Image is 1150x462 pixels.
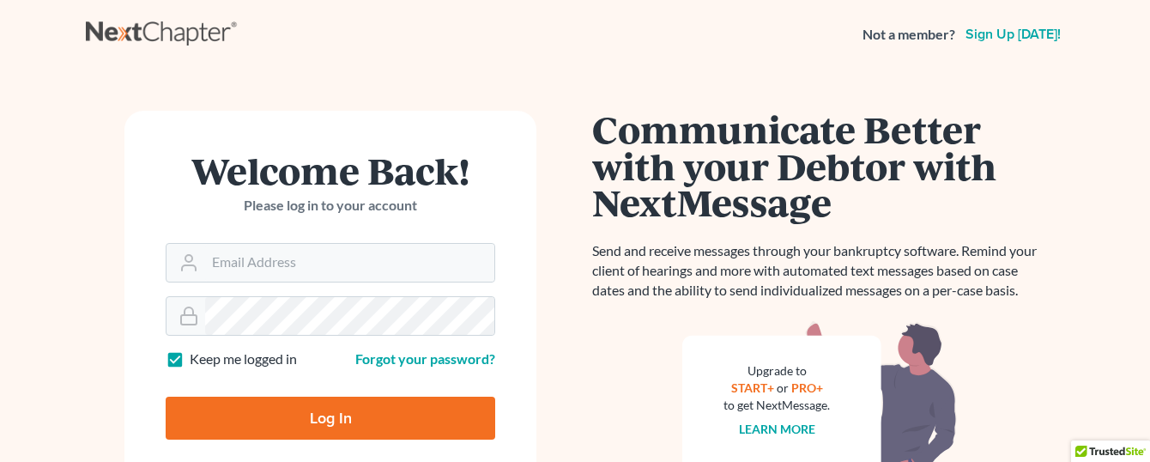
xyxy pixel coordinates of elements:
a: START+ [731,380,774,395]
div: Upgrade to [723,362,830,380]
span: or [777,380,789,395]
a: Forgot your password? [355,350,495,367]
a: Learn more [739,422,815,436]
h1: Communicate Better with your Debtor with NextMessage [592,111,1047,221]
a: PRO+ [791,380,823,395]
a: Sign up [DATE]! [962,27,1064,41]
h1: Welcome Back! [166,152,495,189]
p: Please log in to your account [166,196,495,216]
label: Keep me logged in [190,350,297,369]
input: Email Address [205,244,494,282]
strong: Not a member? [862,25,955,45]
div: to get NextMessage. [723,397,830,414]
p: Send and receive messages through your bankruptcy software. Remind your client of hearings and mo... [592,241,1047,301]
input: Log In [166,397,495,440]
